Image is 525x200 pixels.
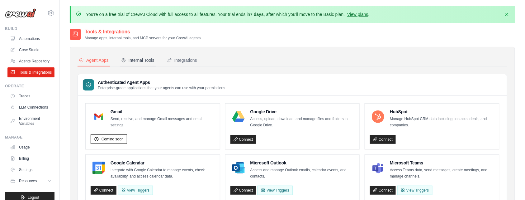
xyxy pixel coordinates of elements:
a: Tools & Integrations [7,67,54,77]
span: Resources [19,178,37,183]
img: Gmail Logo [92,110,105,123]
a: Connect [91,186,116,195]
div: Manage [5,135,54,140]
p: Access and manage Outlook emails, calendar events, and contacts. [250,167,355,179]
div: Integrations [167,57,197,63]
div: Operate [5,84,54,89]
h4: Microsoft Outlook [250,160,355,166]
p: Access, upload, download, and manage files and folders in Google Drive. [250,116,355,128]
h4: Google Drive [250,109,355,115]
p: Manage HubSpot CRM data including contacts, deals, and companies. [390,116,494,128]
img: Microsoft Teams Logo [372,162,384,174]
button: Internal Tools [120,55,156,66]
a: Usage [7,142,54,152]
span: Coming soon [102,137,124,142]
p: Send, receive, and manage Gmail messages and email settings. [111,116,215,128]
: View Triggers [397,186,432,195]
span: Logout [28,195,39,200]
h3: Authenticated Agent Apps [98,79,225,85]
a: Connect [370,186,396,195]
button: Agent Apps [78,55,110,66]
a: Agents Repository [7,56,54,66]
p: Enterprise-grade applications that your agents can use with your permissions [98,85,225,90]
a: View plans [347,12,368,17]
h4: Google Calendar [111,160,215,166]
div: Build [5,26,54,31]
a: Environment Variables [7,114,54,129]
h4: Gmail [111,109,215,115]
button: View Triggers [118,186,153,195]
p: Manage apps, internal tools, and MCP servers for your CrewAI agents [85,36,201,41]
img: HubSpot Logo [372,110,384,123]
div: Agent Apps [79,57,109,63]
a: Settings [7,165,54,175]
a: Billing [7,154,54,163]
p: You're on a free trial of CrewAI Cloud with full access to all features. Your trial ends in , aft... [86,11,370,17]
img: Google Drive Logo [232,110,245,123]
a: Connect [230,186,256,195]
a: Traces [7,91,54,101]
img: Google Calendar Logo [92,162,105,174]
button: Resources [7,176,54,186]
img: Logo [5,8,36,18]
h2: Tools & Integrations [85,28,201,36]
img: Microsoft Outlook Logo [232,162,245,174]
a: LLM Connections [7,102,54,112]
p: Access Teams data, send messages, create meetings, and manage channels. [390,167,494,179]
button: Integrations [166,55,198,66]
a: Connect [370,135,396,144]
: View Triggers [258,186,292,195]
h4: Microsoft Teams [390,160,494,166]
strong: 7 days [250,12,264,17]
a: Crew Studio [7,45,54,55]
h4: HubSpot [390,109,494,115]
a: Automations [7,34,54,44]
div: Internal Tools [121,57,154,63]
a: Connect [230,135,256,144]
p: Integrate with Google Calendar to manage events, check availability, and access calendar data. [111,167,215,179]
